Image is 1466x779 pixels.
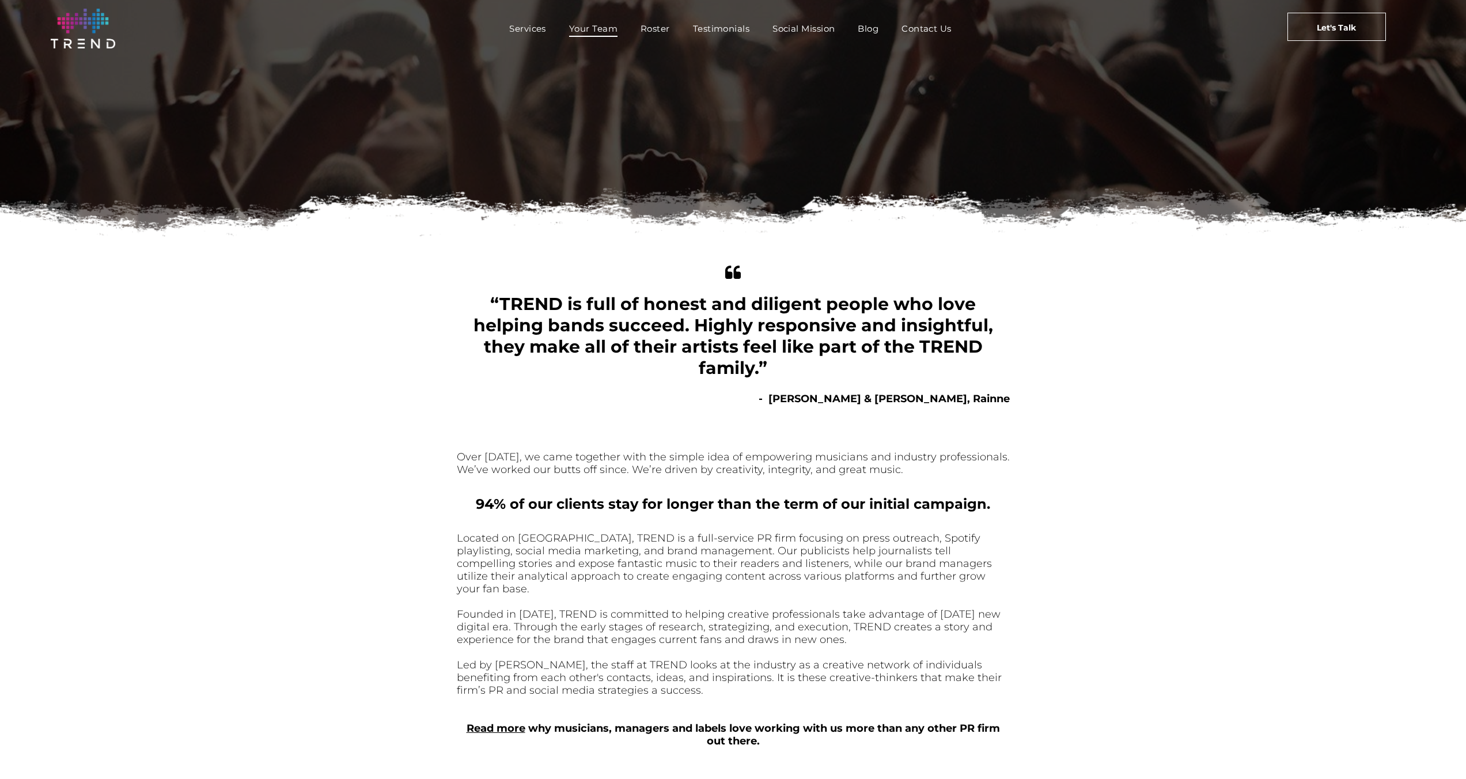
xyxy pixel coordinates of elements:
[1287,13,1386,41] a: Let's Talk
[476,496,990,512] b: 94% of our clients stay for longer than the term of our initial campaign.
[457,451,1010,476] font: Over [DATE], we came together with the simple idea of empowering musicians and industry professio...
[528,722,1000,747] b: why musicians, managers and labels love working with us more than any other PR firm out there.
[467,722,525,735] a: Read more
[846,20,890,37] a: Blog
[51,9,115,48] img: logo
[473,293,993,379] span: “TREND is full of honest and diligent people who love helping bands succeed. Highly responsive an...
[629,20,681,37] a: Roster
[759,392,1010,405] b: - [PERSON_NAME] & [PERSON_NAME], Rainne
[457,532,992,595] font: Located on [GEOGRAPHIC_DATA], TREND is a full-service PR firm focusing on press outreach, Spotify...
[890,20,963,37] a: Contact Us
[498,20,558,37] a: Services
[457,659,1002,697] font: Led by [PERSON_NAME], the staff at TREND looks at the industry as a creative network of individua...
[457,608,1001,646] span: Founded in [DATE], TREND is committed to helping creative professionals take advantage of [DATE] ...
[681,20,761,37] a: Testimonials
[1317,13,1356,42] span: Let's Talk
[558,20,629,37] a: Your Team
[761,20,846,37] a: Social Mission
